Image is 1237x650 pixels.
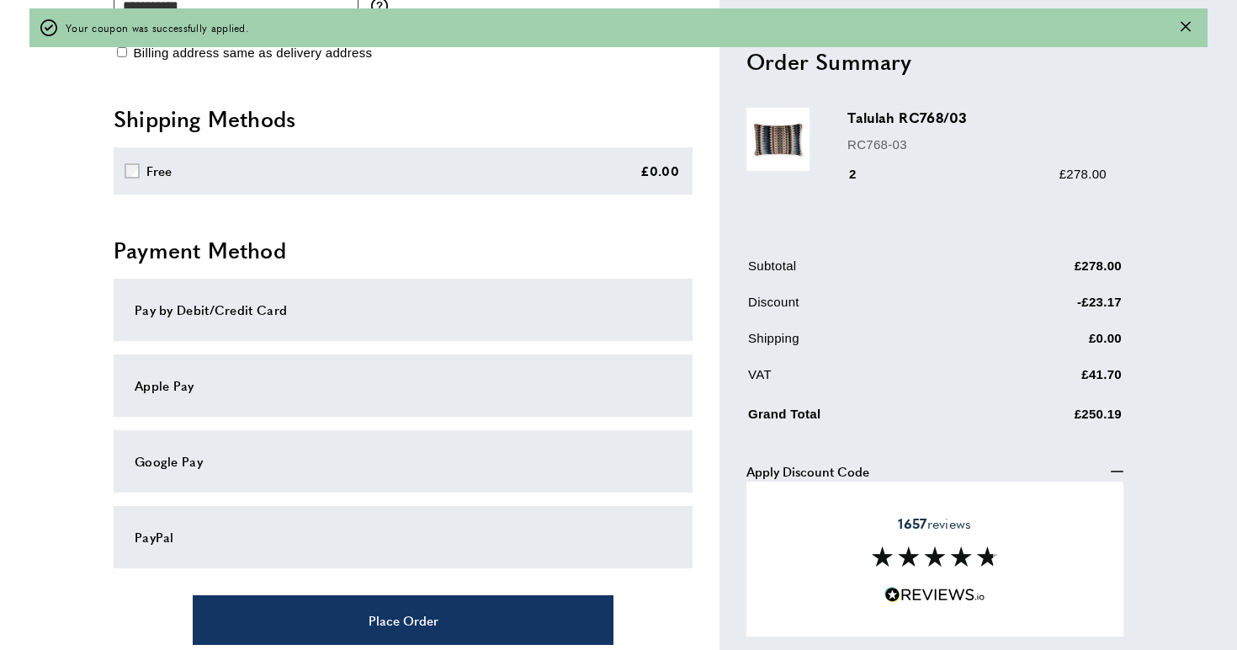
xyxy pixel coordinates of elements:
[746,45,1123,76] h2: Order Summary
[872,546,998,567] img: Reviews section
[133,45,372,60] span: Billing address same as delivery address
[1181,19,1191,35] button: Close message
[898,514,926,533] strong: 1657
[975,400,1123,436] td: £250.19
[847,163,880,184] div: 2
[975,291,1123,324] td: -£23.17
[748,328,974,360] td: Shipping
[193,595,613,645] button: Place Order
[746,461,869,481] span: Apply Discount Code
[135,527,672,547] div: PayPal
[66,19,248,35] span: Your coupon was successfully applied.
[847,134,1107,154] p: RC768-03
[135,451,672,472] div: Google Pay
[748,364,974,397] td: VAT
[975,255,1123,288] td: £278.00
[884,587,985,603] img: Reviews.io 5 stars
[975,328,1123,360] td: £0.00
[1059,166,1107,180] span: £278.00
[117,47,127,57] input: Billing address same as delivery address
[847,108,1107,127] h3: Talulah RC768/03
[748,255,974,288] td: Subtotal
[640,161,680,181] div: £0.00
[746,108,810,171] img: Talulah RC768/03
[135,300,672,320] div: Pay by Debit/Credit Card
[135,376,672,396] div: Apple Pay
[114,235,693,265] h2: Payment Method
[748,400,974,436] td: Grand Total
[146,161,173,181] div: Free
[898,515,971,532] span: reviews
[114,104,693,134] h2: Shipping Methods
[748,291,974,324] td: Discount
[975,364,1123,397] td: £41.70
